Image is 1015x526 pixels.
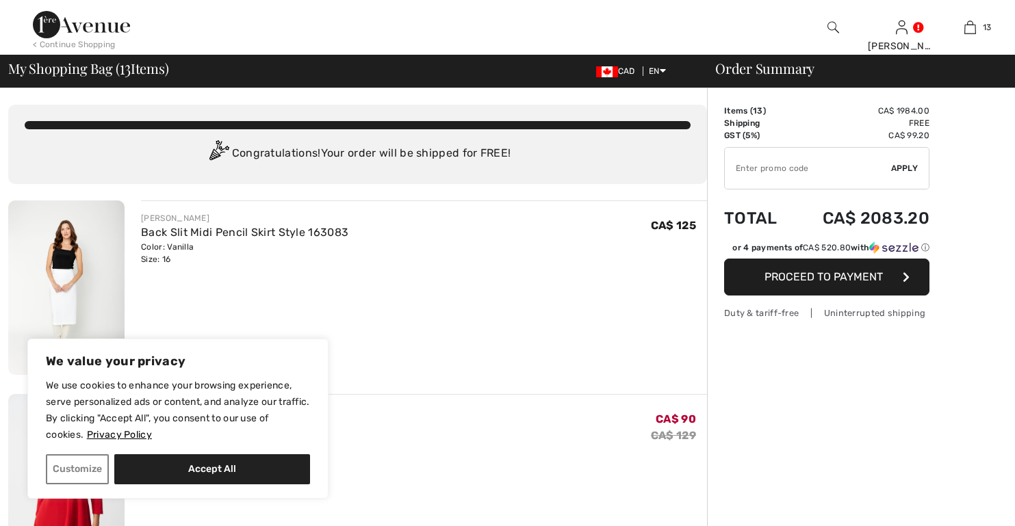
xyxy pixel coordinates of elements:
[724,129,792,142] td: GST (5%)
[699,62,1007,75] div: Order Summary
[792,129,929,142] td: CA$ 99.20
[651,429,696,442] s: CA$ 129
[936,19,1003,36] a: 13
[596,66,641,76] span: CAD
[596,66,618,77] img: Canadian Dollar
[724,241,929,259] div: or 4 payments ofCA$ 520.80withSezzle Click to learn more about Sezzle
[983,21,992,34] span: 13
[86,428,153,441] a: Privacy Policy
[724,105,792,117] td: Items ( )
[33,11,130,38] img: 1ère Avenue
[46,378,310,443] p: We use cookies to enhance your browsing experience, serve personalized ads or content, and analyz...
[33,38,116,51] div: < Continue Shopping
[732,241,929,254] div: or 4 payments of with
[792,117,929,129] td: Free
[896,19,908,36] img: My Info
[891,162,918,174] span: Apply
[141,226,348,239] a: Back Slit Midi Pencil Skirt Style 163083
[141,241,348,265] div: Color: Vanilla Size: 16
[725,148,891,189] input: Promo code
[896,21,908,34] a: Sign In
[27,339,329,499] div: We value your privacy
[724,117,792,129] td: Shipping
[141,212,348,224] div: [PERSON_NAME]
[724,195,792,241] td: Total
[651,219,696,232] span: CA$ 125
[827,19,839,36] img: search the website
[649,66,666,76] span: EN
[868,39,935,53] div: [PERSON_NAME]
[25,140,691,168] div: Congratulations! Your order will be shipped for FREE!
[753,106,763,116] span: 13
[120,58,131,76] span: 13
[8,62,169,75] span: My Shopping Bag ( Items)
[724,259,929,295] button: Proceed to Payment
[8,200,125,375] img: Back Slit Midi Pencil Skirt Style 163083
[792,105,929,117] td: CA$ 1984.00
[46,353,310,369] p: We value your privacy
[765,270,883,283] span: Proceed to Payment
[964,19,976,36] img: My Bag
[205,140,232,168] img: Congratulation2.svg
[792,195,929,241] td: CA$ 2083.20
[724,306,929,319] div: Duty & tariff-free | Uninterrupted shipping
[656,412,696,425] span: CA$ 90
[869,241,918,254] img: Sezzle
[803,243,851,252] span: CA$ 520.80
[114,454,310,484] button: Accept All
[46,454,109,484] button: Customize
